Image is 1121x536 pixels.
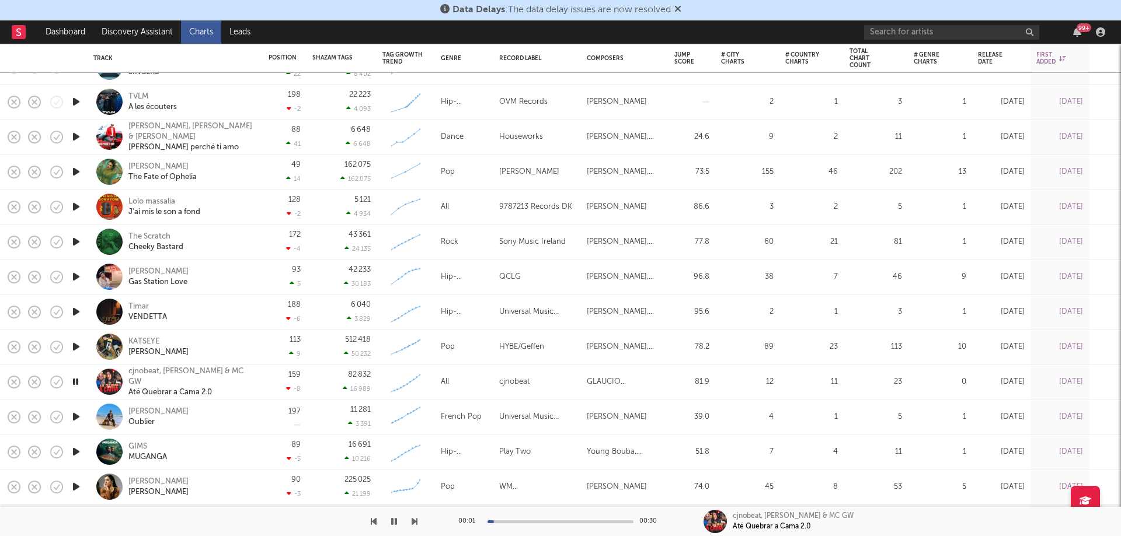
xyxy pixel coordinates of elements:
div: WM [GEOGRAPHIC_DATA] [499,480,575,494]
div: 1 [914,305,966,319]
div: [PERSON_NAME] [128,162,197,172]
div: -6 [286,315,301,323]
div: 11 281 [350,406,371,414]
a: TVLMA les écouters [128,92,177,113]
div: 24.6 [674,130,709,144]
a: Charts [181,20,221,44]
div: 1 [914,130,966,144]
div: [DATE] [1036,95,1083,109]
div: GLAUCIO [PERSON_NAME] [PERSON_NAME] [PERSON_NAME], [PERSON_NAME] [587,375,663,389]
div: The Scratch [128,232,183,242]
div: [DATE] [978,235,1025,249]
div: Oublier [128,417,189,428]
div: 155 [721,165,774,179]
div: 74.0 [674,480,709,494]
div: [PERSON_NAME], Psk, [PERSON_NAME] [587,305,663,319]
div: 1 [914,410,966,424]
div: 73.5 [674,165,709,179]
div: [DATE] [978,200,1025,214]
div: HYBE/Geffen [499,340,544,354]
a: [PERSON_NAME]Oublier [128,407,189,428]
div: [PERSON_NAME] [587,480,647,494]
div: [DATE] [1036,305,1083,319]
div: 42 233 [349,266,371,274]
div: 50 232 [344,350,371,358]
div: Pop [441,480,455,494]
div: 2 [721,305,774,319]
div: 1 [785,305,838,319]
div: 9 [914,270,966,284]
div: [DATE] [1036,410,1083,424]
div: -2 [287,105,301,113]
div: [DATE] [978,270,1025,284]
div: French Pop [441,410,482,424]
div: 39.0 [674,410,709,424]
div: [PERSON_NAME], [PERSON_NAME], [PERSON_NAME] [587,130,663,144]
div: # Genre Charts [914,51,949,65]
div: [PERSON_NAME] [128,407,189,417]
div: cjnobeat [499,375,530,389]
div: 4 934 [346,210,371,218]
div: Jump Score [674,51,694,65]
div: 1 [785,410,838,424]
div: 89 [291,441,301,449]
div: 45 [721,480,774,494]
div: 8 402 [346,70,371,78]
div: cjnobeat, [PERSON_NAME] & MC GW [128,366,254,387]
div: [PERSON_NAME], [PERSON_NAME], [PERSON_NAME], [PERSON_NAME], [PERSON_NAME] [587,340,663,354]
input: Search for artists [864,25,1039,40]
div: 43 361 [349,231,371,239]
div: 14 [286,175,301,183]
div: Dance [441,130,464,144]
div: 38 [721,270,774,284]
div: 4 093 [346,105,371,113]
a: Discovery Assistant [93,20,181,44]
div: 2 [785,130,838,144]
div: 3 391 [348,420,371,428]
div: Rock [441,235,458,249]
span: : The data delay issues are now resolved [452,5,671,15]
div: 8 [785,480,838,494]
div: 197 [288,408,301,415]
div: 6 648 [351,126,371,134]
div: Cheeky Bastard [128,242,183,253]
div: Young Bouba, [PERSON_NAME] [587,445,663,459]
span: Data Delays [452,5,505,15]
a: Dashboard [37,20,93,44]
div: [DATE] [1036,445,1083,459]
div: 78.2 [674,340,709,354]
div: 51.8 [674,445,709,459]
a: Lolo massaliaJ'ai mis le son a fond [128,197,200,218]
div: Play Two [499,445,531,459]
div: 88 [291,126,301,134]
div: 11 [850,130,902,144]
div: 00:30 [639,514,663,528]
div: 16 989 [343,385,371,393]
div: Pop [441,165,455,179]
div: [DATE] [978,130,1025,144]
div: Record Label [499,55,569,62]
div: 11 [850,445,902,459]
div: 82 832 [348,371,371,379]
div: Houseworks [499,130,543,144]
div: 113 [290,336,301,344]
div: 202 [850,165,902,179]
div: 30 183 [344,280,371,288]
div: Timar [128,302,167,312]
a: Leads [221,20,259,44]
div: 7 [785,270,838,284]
div: # City Charts [721,51,756,65]
div: 46 [785,165,838,179]
div: 1 [914,445,966,459]
div: 5 [850,200,902,214]
div: [PERSON_NAME] [128,267,189,277]
div: 95.6 [674,305,709,319]
div: TVLM [128,92,177,102]
div: Hip-Hop/Rap [441,305,488,319]
div: GIMS [128,442,167,452]
div: 6 040 [351,301,371,309]
div: [PERSON_NAME] [587,200,647,214]
div: 13 [914,165,966,179]
div: [DATE] [978,95,1025,109]
div: -3 [287,490,301,498]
